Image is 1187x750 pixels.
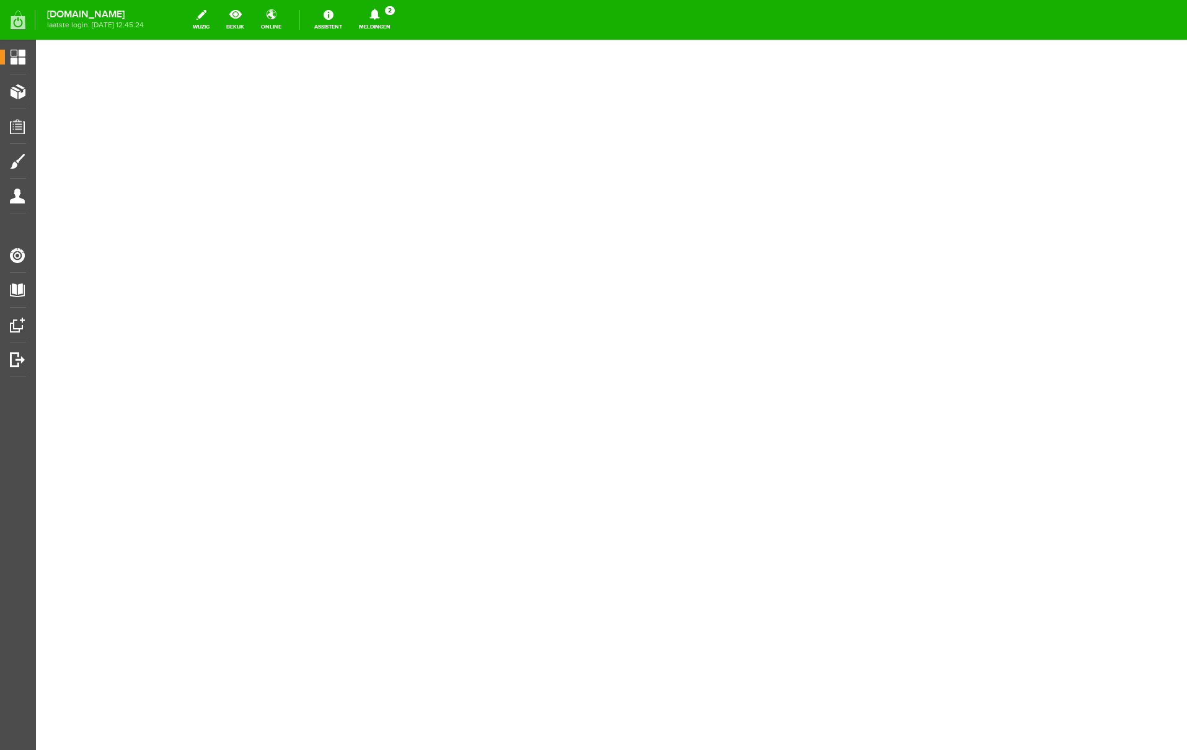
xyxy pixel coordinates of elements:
[47,11,144,18] strong: [DOMAIN_NAME]
[307,6,350,33] a: Assistent
[254,6,289,33] a: online
[219,6,252,33] a: bekijk
[385,6,395,15] span: 2
[185,6,217,33] a: wijzig
[47,22,144,29] span: laatste login: [DATE] 12:45:24
[351,6,398,33] a: Meldingen2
